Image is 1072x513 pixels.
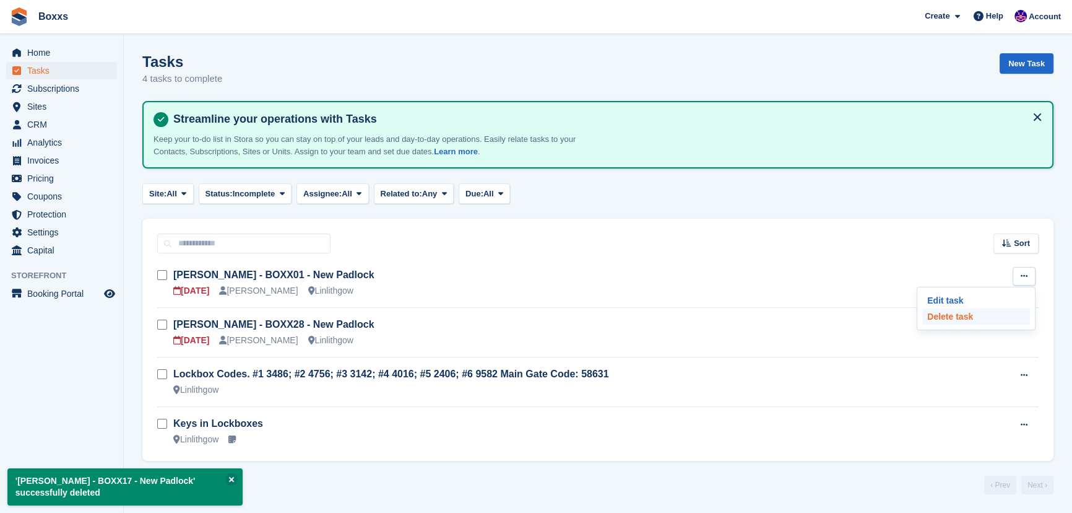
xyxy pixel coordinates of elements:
[199,183,292,204] button: Status: Incomplete
[153,133,587,157] p: Keep your to-do list in Stora so you can stay on top of your leads and day-to-day operations. Eas...
[296,183,369,204] button: Assignee: All
[173,369,609,379] a: Lockbox Codes. #1 3486; #2 4756; #3 3142; #4 4016; #5 2406; #6 9582 Main Gate Code: 58631
[33,6,73,27] a: Boxxs
[27,98,102,115] span: Sites
[434,147,478,156] a: Learn more
[6,170,117,187] a: menu
[1021,476,1053,494] a: Next
[27,188,102,205] span: Coupons
[142,183,194,204] button: Site: All
[173,270,374,280] a: [PERSON_NAME] - BOXX01 - New Padlock
[142,72,222,86] p: 4 tasks to complete
[6,44,117,61] a: menu
[6,206,117,223] a: menu
[465,188,483,200] span: Due:
[27,206,102,223] span: Protection
[166,188,177,200] span: All
[6,62,117,79] a: menu
[11,270,123,282] span: Storefront
[219,334,298,347] div: [PERSON_NAME]
[233,188,275,200] span: Incomplete
[459,183,510,204] button: Due: All
[6,285,117,302] a: menu
[6,134,117,151] a: menu
[1014,237,1030,250] span: Sort
[1000,53,1053,74] a: New Task
[374,183,454,204] button: Related to: Any
[986,10,1003,22] span: Help
[6,152,117,169] a: menu
[422,188,438,200] span: Any
[308,284,353,297] div: Linlithgow
[1014,10,1027,22] img: Jamie Malcolm
[1029,11,1061,23] span: Account
[173,384,218,397] div: Linlithgow
[27,134,102,151] span: Analytics
[982,476,1056,494] nav: Page
[6,116,117,133] a: menu
[303,188,342,200] span: Assignee:
[168,112,1042,126] h4: Streamline your operations with Tasks
[27,44,102,61] span: Home
[27,62,102,79] span: Tasks
[27,242,102,259] span: Capital
[173,418,263,429] a: Keys in Lockboxes
[483,188,494,200] span: All
[27,80,102,97] span: Subscriptions
[149,188,166,200] span: Site:
[7,468,243,506] p: '[PERSON_NAME] - BOXX17 - New Padlock' successfully deleted
[27,152,102,169] span: Invoices
[27,285,102,302] span: Booking Portal
[173,284,209,297] div: [DATE]
[27,116,102,133] span: CRM
[925,10,949,22] span: Create
[6,242,117,259] a: menu
[922,292,1030,309] a: Edit task
[142,53,222,70] h1: Tasks
[6,98,117,115] a: menu
[219,284,298,297] div: [PERSON_NAME]
[102,286,117,301] a: Preview store
[173,319,374,330] a: [PERSON_NAME] - BOXX28 - New Padlock
[10,7,28,26] img: stora-icon-8386f47178a22dfd0bd8f6a31ec36ba5ce8667c1dd55bd0f319d3a0aa187defe.svg
[6,224,117,241] a: menu
[342,188,352,200] span: All
[922,309,1030,325] a: Delete task
[173,433,218,446] div: Linlithgow
[27,170,102,187] span: Pricing
[984,476,1016,494] a: Previous
[205,188,233,200] span: Status:
[6,80,117,97] a: menu
[6,188,117,205] a: menu
[381,188,422,200] span: Related to:
[173,334,209,347] div: [DATE]
[27,224,102,241] span: Settings
[308,334,353,347] div: Linlithgow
